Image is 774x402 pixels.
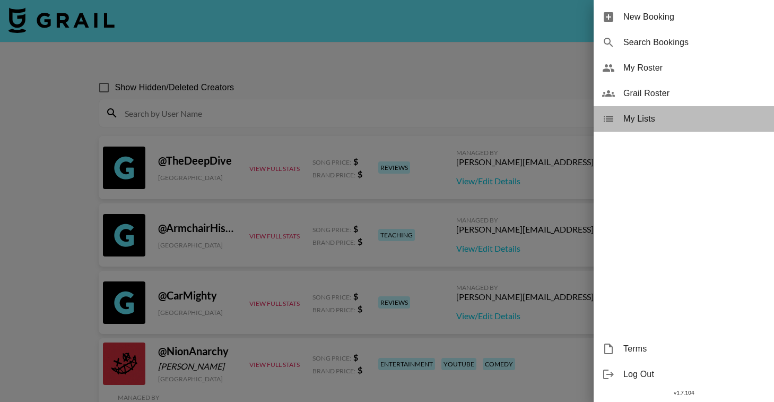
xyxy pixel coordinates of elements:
div: New Booking [594,4,774,30]
span: Grail Roster [623,87,766,100]
div: My Lists [594,106,774,132]
span: Terms [623,343,766,355]
span: Log Out [623,368,766,381]
span: New Booking [623,11,766,23]
div: Terms [594,336,774,362]
div: My Roster [594,55,774,81]
div: Grail Roster [594,81,774,106]
span: My Roster [623,62,766,74]
span: My Lists [623,113,766,125]
div: v 1.7.104 [594,387,774,398]
div: Log Out [594,362,774,387]
div: Search Bookings [594,30,774,55]
span: Search Bookings [623,36,766,49]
